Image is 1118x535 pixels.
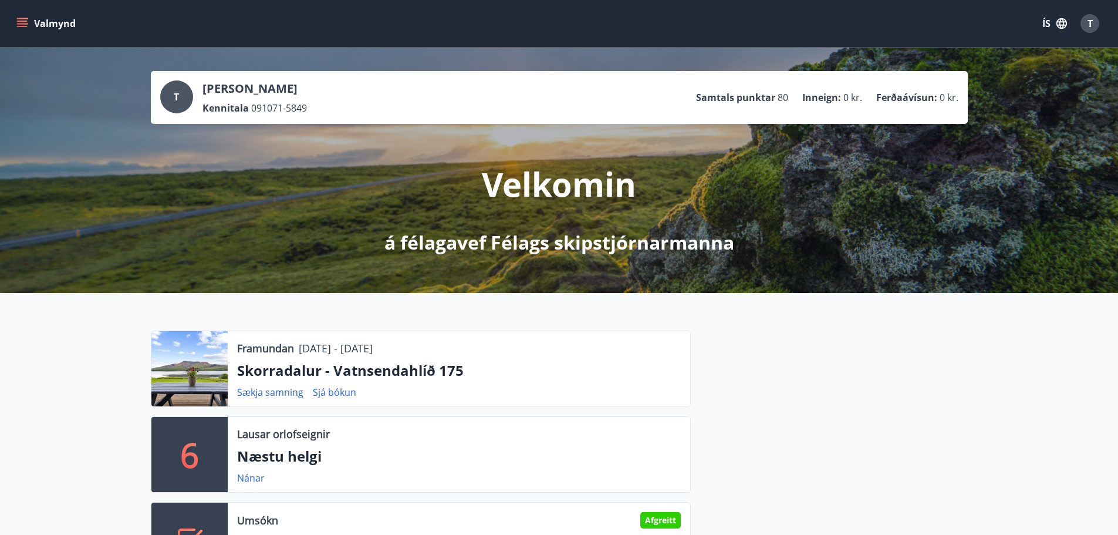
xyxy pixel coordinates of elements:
span: 091071-5849 [251,102,307,115]
span: 0 kr. [843,91,862,104]
p: Ferðaávísun : [876,91,937,104]
p: Umsókn [237,513,278,528]
a: Nánar [237,472,265,484]
span: 80 [778,91,788,104]
p: 6 [180,432,199,477]
button: T [1076,9,1104,38]
a: Sjá bókun [313,386,356,399]
p: Inneign : [802,91,841,104]
p: Næstu helgi [237,446,681,466]
span: T [174,90,179,103]
p: Lausar orlofseignir [237,426,330,442]
span: 0 kr. [940,91,958,104]
p: á félagavef Félags skipstjórnarmanna [384,230,734,255]
p: Samtals punktar [696,91,775,104]
p: Skorradalur - Vatnsendahlíð 175 [237,361,681,381]
div: Afgreitt [640,512,681,529]
p: [PERSON_NAME] [202,80,307,97]
button: ÍS [1036,13,1073,34]
button: menu [14,13,80,34]
a: Sækja samning [237,386,303,399]
p: Framundan [237,341,294,356]
p: Velkomin [482,161,636,206]
p: [DATE] - [DATE] [299,341,373,356]
span: T [1087,17,1093,30]
p: Kennitala [202,102,249,115]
